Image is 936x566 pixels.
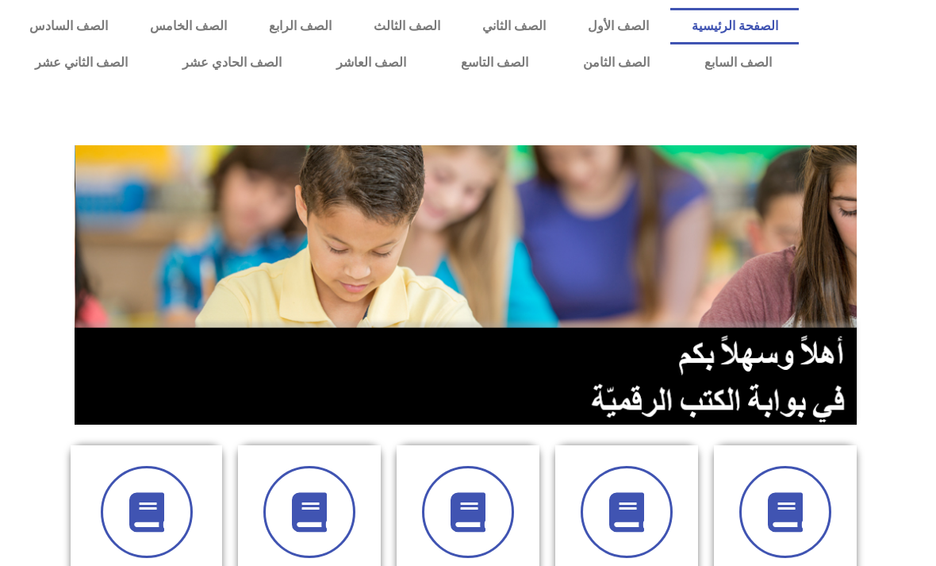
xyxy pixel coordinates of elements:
[247,8,352,44] a: الصف الرابع
[555,44,677,81] a: الصف الثامن
[129,8,247,44] a: الصف الخامس
[309,44,434,81] a: الصف العاشر
[352,8,461,44] a: الصف الثالث
[462,8,567,44] a: الصف الثاني
[434,44,556,81] a: الصف التاسع
[677,44,799,81] a: الصف السابع
[8,8,129,44] a: الصف السادس
[8,44,155,81] a: الصف الثاني عشر
[155,44,309,81] a: الصف الحادي عشر
[567,8,670,44] a: الصف الأول
[670,8,799,44] a: الصفحة الرئيسية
